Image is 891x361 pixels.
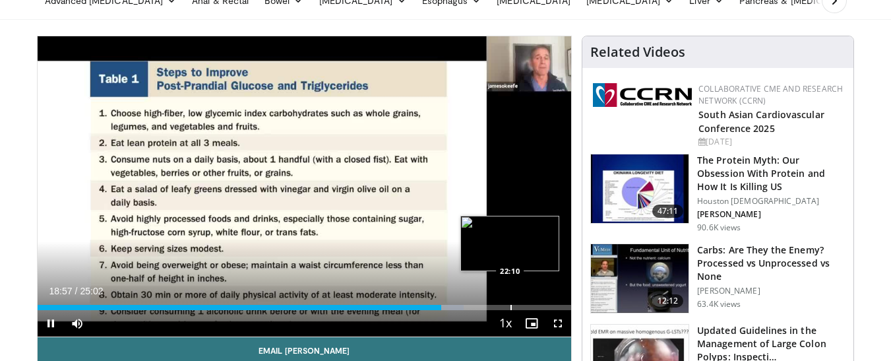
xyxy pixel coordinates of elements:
h3: Carbs: Are They the Enemy? Processed vs Unprocessed vs None [697,244,845,283]
span: / [75,286,78,296]
p: Houston [DEMOGRAPHIC_DATA] [697,196,845,207]
img: a04ee3ba-8487-4636-b0fb-5e8d268f3737.png.150x105_q85_autocrop_double_scale_upscale_version-0.2.png [593,83,692,107]
span: 25:02 [80,286,103,296]
p: 63.4K views [697,299,741,310]
a: 12:12 Carbs: Are They the Enemy? Processed vs Unprocessed vs None [PERSON_NAME] 63.4K views [590,244,845,313]
a: 47:11 The Protein Myth: Our Obsession With Protein and How It Is Killing US Houston [DEMOGRAPHIC_... [590,154,845,233]
img: c2d3ec31-7efe-4a13-b25b-7030c7e1d5d4.150x105_q85_crop-smart_upscale.jpg [591,244,689,313]
a: South Asian Cardiovascular Conference 2025 [698,108,824,135]
h3: The Protein Myth: Our Obsession With Protein and How It Is Killing US [697,154,845,193]
a: Collaborative CME and Research Network (CCRN) [698,83,843,106]
p: 90.6K views [697,222,741,233]
button: Mute [64,310,90,337]
button: Pause [38,310,64,337]
button: Enable picture-in-picture mode [518,310,545,337]
button: Fullscreen [545,310,571,337]
video-js: Video Player [38,36,572,337]
img: b7b8b05e-5021-418b-a89a-60a270e7cf82.150x105_q85_crop-smart_upscale.jpg [591,154,689,223]
p: [PERSON_NAME] [697,286,845,296]
div: [DATE] [698,136,843,148]
p: [PERSON_NAME] [697,209,845,220]
span: 12:12 [652,294,684,308]
div: Progress Bar [38,305,572,310]
h4: Related Videos [590,44,685,60]
span: 47:11 [652,205,684,218]
button: Playback Rate [492,310,518,337]
span: 18:57 [49,286,73,296]
img: image.jpeg [460,216,559,271]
